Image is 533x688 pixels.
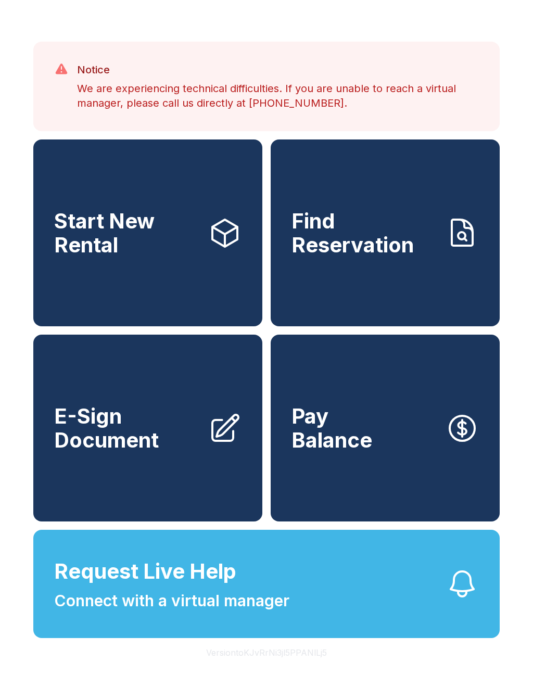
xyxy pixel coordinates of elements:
[33,335,262,521] a: E-Sign Document
[33,530,500,638] button: Request Live HelpConnect with a virtual manager
[54,209,200,257] span: Start New Rental
[291,404,372,452] span: Pay Balance
[271,335,500,521] button: PayBalance
[54,556,236,587] span: Request Live Help
[291,209,437,257] span: Find Reservation
[54,404,200,452] span: E-Sign Document
[271,139,500,326] a: Find Reservation
[33,139,262,326] a: Start New Rental
[77,62,479,77] div: Notice
[77,81,479,110] div: We are experiencing technical difficulties. If you are unable to reach a virtual manager, please ...
[54,589,289,613] span: Connect with a virtual manager
[198,638,335,667] button: VersiontoKJvRrNi3jl5PPANlLj5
